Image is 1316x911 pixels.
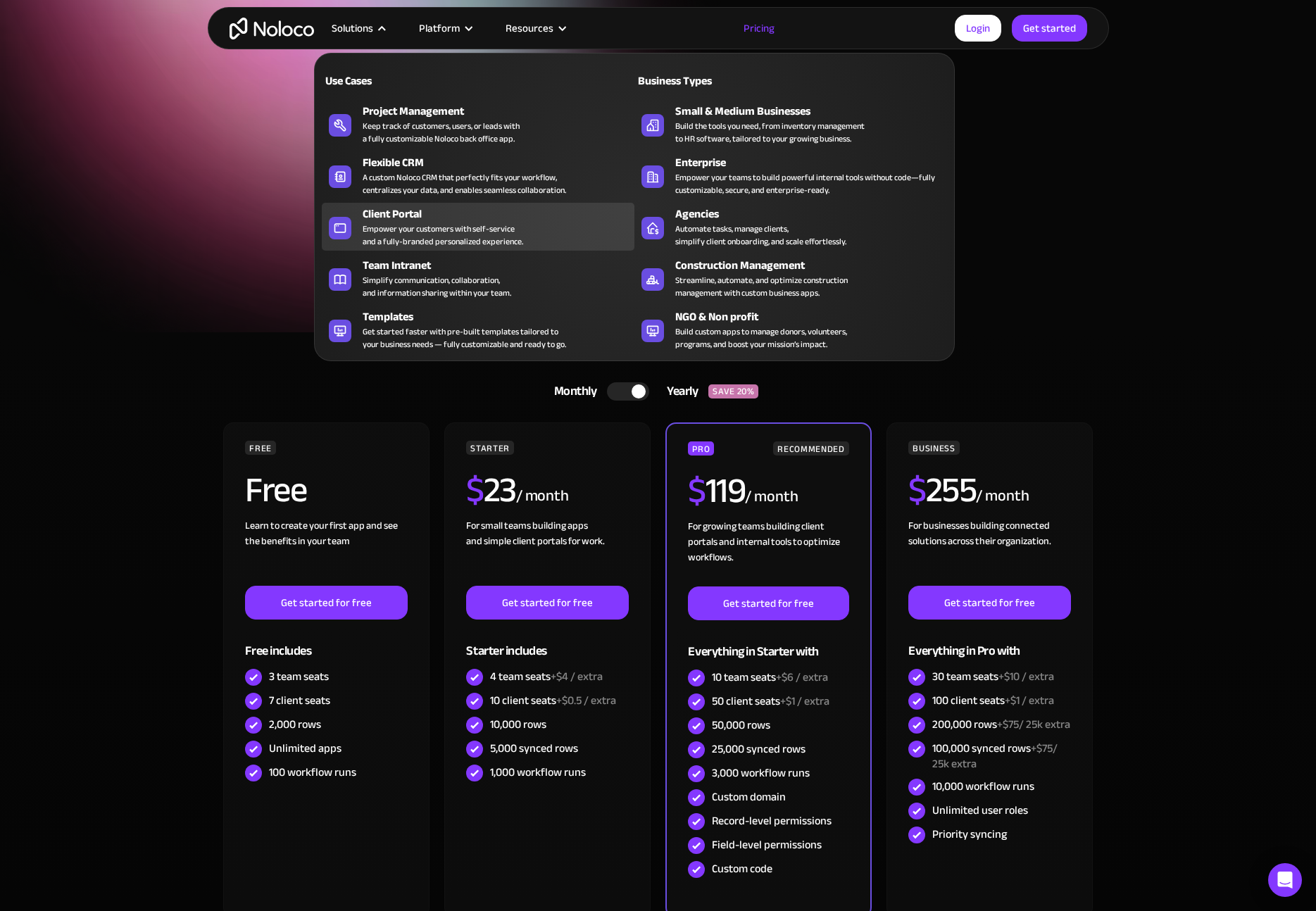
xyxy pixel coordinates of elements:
[976,485,1029,508] div: / month
[712,717,770,733] div: 50,000 rows
[466,472,516,508] h2: 23
[675,120,865,145] div: Build the tools you need, from inventory management to HR software, tailored to your growing busi...
[363,103,641,120] div: Project Management
[675,325,847,351] div: Build custom apps to manage donors, volunteers, programs, and boost your mission’s impact.
[932,717,1070,732] div: 200,000 rows
[269,765,356,780] div: 100 workflow runs
[466,620,628,665] div: Starter includes
[466,441,513,455] div: STARTER
[908,620,1070,665] div: Everything in Pro with
[688,441,714,455] div: PRO
[955,15,1001,42] a: Login
[322,254,634,302] a: Team IntranetSimplify communication, collaboration,and information sharing within your team.
[776,667,828,688] span: +$6 / extra
[516,485,569,508] div: / month
[712,693,829,709] div: 50 client seats
[314,33,955,361] nav: Solutions
[269,741,341,756] div: Unlimited apps
[506,19,553,37] div: Resources
[675,308,953,325] div: NGO & Non profit
[230,18,314,39] a: home
[726,19,792,37] a: Pricing
[419,19,460,37] div: Platform
[634,151,947,199] a: EnterpriseEmpower your teams to build powerful internal tools without code—fully customizable, se...
[908,472,976,508] h2: 255
[675,171,940,196] div: Empower your teams to build powerful internal tools without code—fully customizable, secure, and ...
[363,308,641,325] div: Templates
[708,384,758,398] div: SAVE 20%
[556,690,616,711] span: +$0.5 / extra
[998,666,1054,687] span: +$10 / extra
[712,789,786,805] div: Custom domain
[634,203,947,251] a: AgenciesAutomate tasks, manage clients,simplify client onboarding, and scale effortlessly.
[712,670,828,685] div: 10 team seats
[363,154,641,171] div: Flexible CRM
[490,669,603,684] div: 4 team seats
[932,827,1007,842] div: Priority syncing
[363,171,566,196] div: A custom Noloco CRM that perfectly fits your workflow, centralizes your data, and enables seamles...
[780,691,829,712] span: +$1 / extra
[1012,15,1087,42] a: Get started
[932,738,1058,774] span: +$75/ 25k extra
[222,137,1095,179] h1: A plan for organizations of all sizes
[551,666,603,687] span: +$4 / extra
[363,257,641,274] div: Team Intranet
[245,472,306,508] h2: Free
[1005,690,1054,711] span: +$1 / extra
[332,19,373,37] div: Solutions
[363,120,520,145] div: Keep track of customers, users, or leads with a fully customizable Noloco back office app.
[932,693,1054,708] div: 100 client seats
[322,151,634,199] a: Flexible CRMA custom Noloco CRM that perfectly fits your workflow,centralizes your data, and enab...
[688,519,848,586] div: For growing teams building client portals and internal tools to optimize workflows.
[537,381,608,402] div: Monthly
[932,741,1070,772] div: 100,000 synced rows
[773,441,848,455] div: RECOMMENDED
[712,813,832,829] div: Record-level permissions
[322,203,634,251] a: Client PortalEmpower your customers with self-serviceand a fully-branded personalized experience.
[997,714,1070,735] span: +$75/ 25k extra
[322,306,634,353] a: TemplatesGet started faster with pre-built templates tailored toyour business needs — fully custo...
[634,73,785,89] div: Business Types
[908,518,1070,586] div: For businesses building connected solutions across their organization. ‍
[634,306,947,353] a: NGO & Non profitBuild custom apps to manage donors, volunteers,programs, and boost your mission’s...
[634,100,947,148] a: Small & Medium BusinessesBuild the tools you need, from inventory managementto HR software, tailo...
[688,458,706,524] span: $
[1268,863,1302,897] div: Open Intercom Messenger
[675,222,846,248] div: Automate tasks, manage clients, simplify client onboarding, and scale effortlessly.
[363,325,566,351] div: Get started faster with pre-built templates tailored to your business needs — fully customizable ...
[932,669,1054,684] div: 30 team seats
[401,19,488,37] div: Platform
[488,19,582,37] div: Resources
[466,518,628,586] div: For small teams building apps and simple client portals for work. ‍
[363,206,641,222] div: Client Portal
[490,717,546,732] div: 10,000 rows
[712,837,822,853] div: Field-level permissions
[322,100,634,148] a: Project ManagementKeep track of customers, users, or leads witha fully customizable Noloco back o...
[675,206,953,222] div: Agencies
[269,717,321,732] div: 2,000 rows
[466,457,484,523] span: $
[466,586,628,620] a: Get started for free
[908,441,959,455] div: BUSINESS
[712,861,772,877] div: Custom code
[675,154,953,171] div: Enterprise
[269,693,330,708] div: 7 client seats
[245,441,276,455] div: FREE
[314,19,401,37] div: Solutions
[634,64,947,96] a: Business Types
[269,669,329,684] div: 3 team seats
[712,741,806,757] div: 25,000 synced rows
[490,741,578,756] div: 5,000 synced rows
[745,486,798,508] div: / month
[688,586,848,620] a: Get started for free
[363,274,511,299] div: Simplify communication, collaboration, and information sharing within your team.
[245,518,407,586] div: Learn to create your first app and see the benefits in your team ‍
[675,274,848,299] div: Streamline, automate, and optimize construction management with custom business apps.
[634,254,947,302] a: Construction ManagementStreamline, automate, and optimize constructionmanagement with custom busi...
[675,257,953,274] div: Construction Management
[688,473,745,508] h2: 119
[322,73,472,89] div: Use Cases
[908,457,926,523] span: $
[932,779,1034,794] div: 10,000 workflow runs
[675,103,953,120] div: Small & Medium Businesses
